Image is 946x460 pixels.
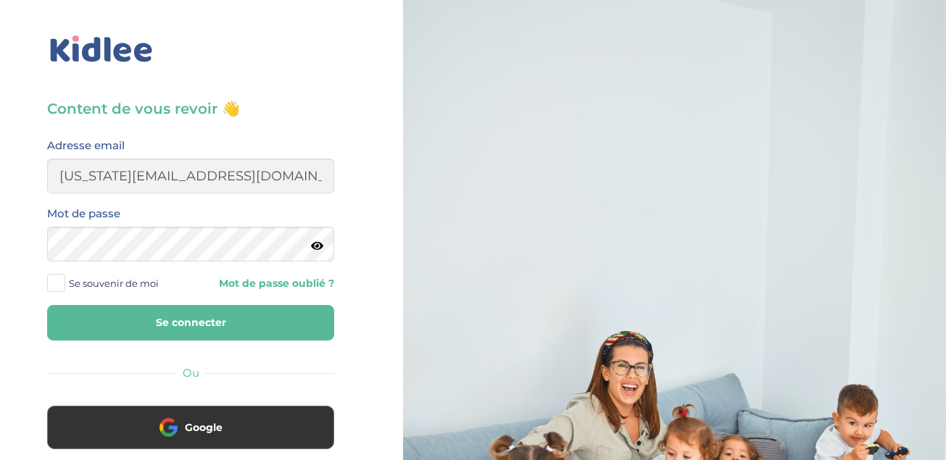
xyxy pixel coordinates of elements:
input: Email [47,159,334,193]
a: Google [47,430,334,444]
span: Ou [183,366,199,380]
a: Mot de passe oublié ? [202,277,334,290]
span: Se souvenir de moi [69,274,159,293]
img: logo_kidlee_bleu [47,33,156,66]
button: Google [47,406,334,449]
button: Se connecter [47,305,334,340]
img: google.png [159,418,178,436]
span: Google [185,420,223,435]
label: Mot de passe [47,204,120,223]
label: Adresse email [47,136,125,155]
h3: Content de vous revoir 👋 [47,99,334,119]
